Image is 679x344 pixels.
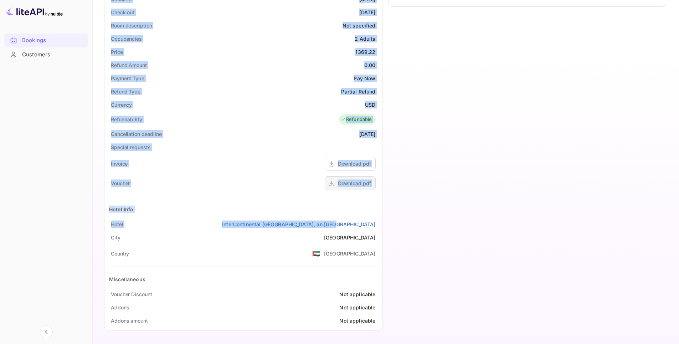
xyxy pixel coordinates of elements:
[109,275,145,283] div: Miscellaneous
[111,9,134,16] div: Check out
[359,130,376,138] div: [DATE]
[338,160,371,167] div: Download pdf
[355,48,375,56] div: 1369.22
[111,116,142,123] div: Refundability
[4,34,88,47] a: Bookings
[4,48,88,62] div: Customers
[111,35,142,42] div: Occupancies
[222,221,375,228] a: InterContinental [GEOGRAPHIC_DATA], an [GEOGRAPHIC_DATA]
[359,9,376,16] div: [DATE]
[339,290,375,298] div: Not applicable
[341,88,375,95] div: Partial Refund
[111,130,162,138] div: Cancellation deadline
[111,250,129,257] div: Country
[4,48,88,61] a: Customers
[111,61,147,69] div: Refund Amount
[111,317,148,324] div: Addons amount
[338,179,371,187] div: Download pdf
[22,36,84,45] div: Bookings
[111,48,123,56] div: Price
[111,88,140,95] div: Refund Type
[364,61,376,69] div: 0.00
[111,304,129,311] div: Addons
[324,234,376,241] div: [GEOGRAPHIC_DATA]
[312,247,320,260] span: United States
[339,317,375,324] div: Not applicable
[365,101,375,108] div: USD
[40,325,53,338] button: Collapse navigation
[111,179,130,187] div: Voucher
[355,35,375,42] div: 2 Adults
[111,290,152,298] div: Voucher Discount
[343,22,376,29] div: Not specified
[111,160,128,167] div: Invoice
[341,116,372,123] div: Refundable
[111,22,152,29] div: Room description
[22,51,84,59] div: Customers
[111,101,132,108] div: Currency
[324,250,376,257] div: [GEOGRAPHIC_DATA]
[111,143,150,151] div: Special requests
[111,234,120,241] div: City
[354,75,375,82] div: Pay Now
[111,221,123,228] div: Hotel
[111,75,144,82] div: Payment Type
[109,206,134,213] div: Hotel Info
[6,6,63,17] img: LiteAPI logo
[339,304,375,311] div: Not applicable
